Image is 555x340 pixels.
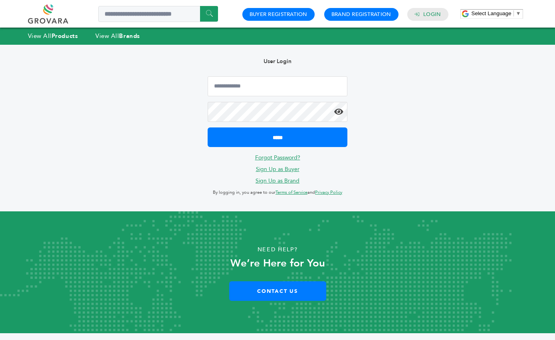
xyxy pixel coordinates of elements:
a: Sign Up as Brand [256,177,299,185]
a: Select Language​ [472,10,521,16]
a: Contact Us [229,281,326,301]
a: Sign Up as Buyer [256,165,299,173]
input: Search a product or brand... [98,6,218,22]
span: Select Language [472,10,511,16]
strong: Brands [119,32,140,40]
input: Email Address [208,76,347,96]
a: Terms of Service [276,189,307,195]
a: View AllBrands [95,32,140,40]
b: User Login [264,58,291,65]
p: Need Help? [28,244,527,256]
span: ▼ [516,10,521,16]
a: Buyer Registration [250,11,307,18]
a: View AllProducts [28,32,78,40]
strong: Products [52,32,78,40]
p: By logging in, you agree to our and [208,188,347,197]
a: Login [423,11,441,18]
a: Brand Registration [331,11,391,18]
input: Password [208,102,347,122]
a: Privacy Policy [315,189,342,195]
a: Forgot Password? [255,154,300,161]
strong: We’re Here for You [230,256,325,270]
